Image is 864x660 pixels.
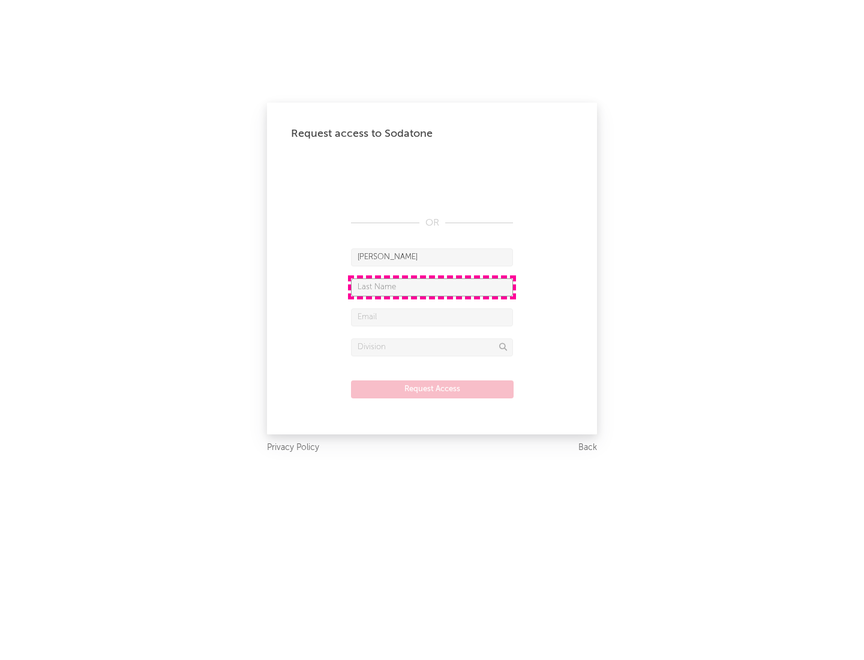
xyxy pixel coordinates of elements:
a: Back [578,440,597,455]
button: Request Access [351,380,514,398]
input: Division [351,338,513,356]
div: OR [351,216,513,230]
div: Request access to Sodatone [291,127,573,141]
input: First Name [351,248,513,266]
input: Email [351,308,513,326]
a: Privacy Policy [267,440,319,455]
input: Last Name [351,278,513,296]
